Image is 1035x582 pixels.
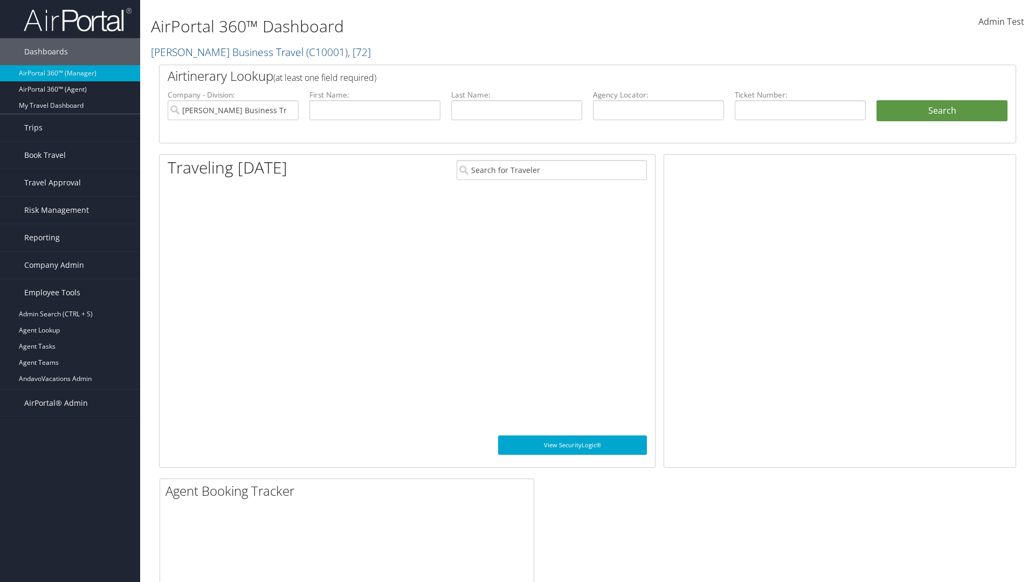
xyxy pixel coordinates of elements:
[24,252,84,279] span: Company Admin
[24,279,80,306] span: Employee Tools
[735,89,866,100] label: Ticket Number:
[348,45,371,59] span: , [ 72 ]
[165,482,534,500] h2: Agent Booking Tracker
[151,15,733,38] h1: AirPortal 360™ Dashboard
[306,45,348,59] span: ( C10001 )
[978,5,1024,39] a: Admin Test
[168,67,936,85] h2: Airtinerary Lookup
[309,89,440,100] label: First Name:
[498,435,647,455] a: View SecurityLogic®
[24,197,89,224] span: Risk Management
[151,45,371,59] a: [PERSON_NAME] Business Travel
[24,142,66,169] span: Book Travel
[24,7,132,32] img: airportal-logo.png
[457,160,647,180] input: Search for Traveler
[168,156,287,179] h1: Traveling [DATE]
[24,224,60,251] span: Reporting
[877,100,1008,122] button: Search
[24,38,68,65] span: Dashboards
[593,89,724,100] label: Agency Locator:
[451,89,582,100] label: Last Name:
[978,16,1024,27] span: Admin Test
[168,89,299,100] label: Company - Division:
[24,390,88,417] span: AirPortal® Admin
[24,114,43,141] span: Trips
[24,169,81,196] span: Travel Approval
[273,72,376,84] span: (at least one field required)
